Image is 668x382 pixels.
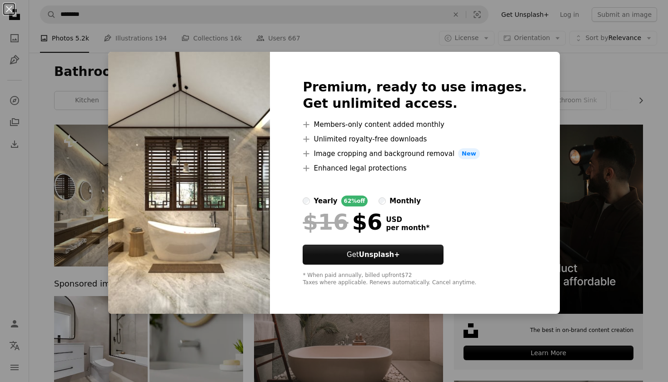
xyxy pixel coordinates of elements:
[341,196,368,206] div: 62% off
[458,148,480,159] span: New
[303,119,527,130] li: Members-only content added monthly
[303,210,382,234] div: $6
[303,163,527,174] li: Enhanced legal protections
[359,251,400,259] strong: Unsplash+
[303,148,527,159] li: Image cropping and background removal
[108,52,270,314] img: premium_photo-1661902468735-eabf780f8ff6
[303,272,527,286] div: * When paid annually, billed upfront $72 Taxes where applicable. Renews automatically. Cancel any...
[389,196,421,206] div: monthly
[303,134,527,145] li: Unlimited royalty-free downloads
[379,197,386,205] input: monthly
[303,210,348,234] span: $16
[303,245,444,265] button: GetUnsplash+
[303,197,310,205] input: yearly62%off
[314,196,337,206] div: yearly
[386,216,429,224] span: USD
[386,224,429,232] span: per month *
[303,79,527,112] h2: Premium, ready to use images. Get unlimited access.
